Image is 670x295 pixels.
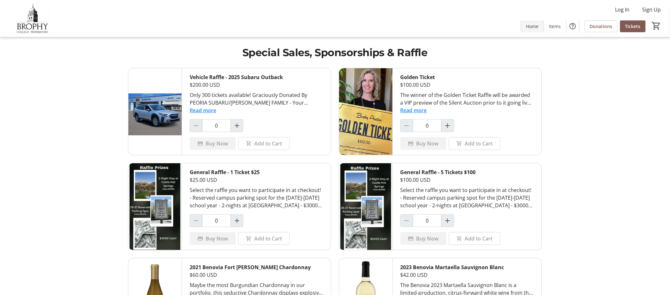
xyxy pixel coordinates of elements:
div: $200.00 USD [190,81,323,89]
button: Increment by one [231,120,243,132]
div: Only 300 tickets available! Graciously Donated By PEORIA SUBARU/[PERSON_NAME] FAMILY - Your Great... [190,91,323,107]
div: $25.00 USD [190,176,323,184]
span: Log In [615,6,630,13]
button: Increment by one [442,215,454,227]
span: Sign Up [643,6,661,13]
div: $42.00 USD [400,271,534,279]
div: 2023 Benovia Martaella Sauvignon Blanc [400,263,534,271]
a: Home [521,20,544,32]
div: The winner of the Golden Ticket Raffle will be awarded a VIP preview of the Silent Auction prior ... [400,91,534,107]
input: Golden Ticket Quantity [413,119,442,132]
h1: Special Sales, Sponsorships & Raffle [128,45,542,60]
button: Read more [190,107,216,114]
div: $60.00 USD [190,271,323,279]
div: 2021 Benovia Fort [PERSON_NAME] Chardonnay [190,263,323,271]
img: Brophy College Preparatory 's Logo [4,3,61,34]
span: Items [549,23,561,30]
button: Increment by one [442,120,454,132]
div: Vehicle Raffle - 2025 Subaru Outback [190,73,323,81]
span: Donations [590,23,613,30]
button: Help [567,20,579,33]
img: General Raffle - 5 Tickets $100 [339,163,392,250]
button: Read more [400,107,427,114]
a: Donations [585,20,618,32]
div: $100.00 USD [400,176,534,184]
button: Cart [651,20,662,32]
div: $100.00 USD [400,81,534,89]
input: General Raffle - 5 Tickets $100 Quantity [413,214,442,227]
a: Tickets [620,20,646,32]
input: Vehicle Raffle - 2025 Subaru Outback Quantity [202,119,231,132]
img: Vehicle Raffle - 2025 Subaru Outback [128,68,182,155]
input: General Raffle - 1 Ticket $25 Quantity [202,214,231,227]
a: Items [544,20,566,32]
button: Sign Up [637,4,666,15]
span: Tickets [625,23,641,30]
div: General Raffle - 1 Ticket $25 [190,168,323,176]
div: Select the raffle you want to participate in at checkout! - Reserved campus parking spot for the ... [190,186,323,209]
div: General Raffle - 5 Tickets $100 [400,168,534,176]
button: Log In [610,4,635,15]
img: General Raffle - 1 Ticket $25 [128,163,182,250]
img: Golden Ticket [339,68,392,155]
span: Home [526,23,539,30]
div: Select the raffle you want to participate in at checkout! - Reserved campus parking spot for the ... [400,186,534,209]
button: Increment by one [231,215,243,227]
div: Golden Ticket [400,73,534,81]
